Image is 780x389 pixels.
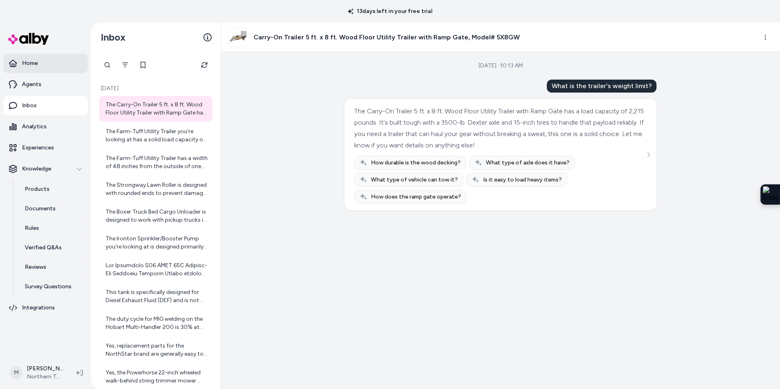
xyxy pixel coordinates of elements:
div: Yes, replacement parts for the NorthStar brand are generally easy to find through Northern Tool a... [106,342,208,358]
a: Rules [17,218,88,238]
span: Northern Tool [27,373,63,381]
div: The Carry-On Trailer 5 ft. x 8 ft. Wood Floor Utility Trailer with Ramp Gate has a load capacity ... [106,101,208,117]
button: Filter [117,57,133,73]
p: [DATE] [99,84,212,93]
div: The Boxer Truck Bed Cargo Unloader is designed to work with pickup trucks in general, so it shoul... [106,208,208,224]
div: This tank is specifically designed for Diesel Exhaust Fluid (DEF) and is not recommended for othe... [106,288,208,305]
p: Survey Questions [25,283,71,291]
p: Rules [25,224,39,232]
button: See more [643,150,653,160]
p: Verified Q&As [25,244,62,252]
div: The Carry-On Trailer 5 ft. x 8 ft. Wood Floor Utility Trailer with Ramp Gate has a load capacity ... [354,106,645,151]
a: Home [3,54,88,73]
div: The Ironton Sprinkler/Booster Pump you’re looking at is designed primarily for clean water applic... [106,235,208,251]
p: Products [25,185,50,193]
span: What type of vehicle can tow it? [371,176,458,184]
a: The duty cycle for MIG welding on the Hobart Multi-Handler 200 is 30% at 110 amps when using 120V... [99,310,212,336]
a: The Ironton Sprinkler/Booster Pump you’re looking at is designed primarily for clean water applic... [99,230,212,256]
p: Knowledge [22,165,51,173]
button: Knowledge [3,159,88,179]
img: alby Logo [8,33,49,45]
div: The Strongway Lawn Roller is designed with rounded ends to prevent damage to your lawn while turn... [106,181,208,197]
a: The Farm-Tuff Utility Trailer has a width of 48 inches from the outside of one tire to the outsid... [99,149,212,175]
a: Products [17,179,88,199]
a: Inbox [3,96,88,115]
a: Integrations [3,298,88,318]
p: Documents [25,205,56,213]
button: M[PERSON_NAME]Northern Tool [5,360,70,386]
span: How does the ramp gate operate? [371,193,461,201]
p: Analytics [22,123,47,131]
a: This tank is specifically designed for Diesel Exhaust Fluid (DEF) and is not recommended for othe... [99,283,212,309]
div: Yes, the Powerhorse 22-inch wheeled walk-behind string trimmer mower with a 173cc 4-cycle engine ... [106,369,208,385]
a: Reviews [17,257,88,277]
p: Reviews [25,263,46,271]
div: Lor Ipsumdolo S06 AMET 65C Adipisc-Eli Seddoeiu Temporin Utlabo etdolo ma aliq enimadm ven quisno... [106,261,208,278]
a: Verified Q&As [17,238,88,257]
p: [PERSON_NAME] [27,365,63,373]
span: What type of axle does it have? [486,159,570,167]
h3: Carry-On Trailer 5 ft. x 8 ft. Wood Floor Utility Trailer with Ramp Gate, Model# 5X8GW [253,32,520,42]
a: The Farm-Tuff Utility Trailer you're looking at has a solid load capacity of 2,200 pounds. It's b... [99,123,212,149]
p: Inbox [22,102,37,110]
div: The Farm-Tuff Utility Trailer you're looking at has a solid load capacity of 2,200 pounds. It's b... [106,128,208,144]
a: Agents [3,75,88,94]
a: Survey Questions [17,277,88,296]
p: Experiences [22,144,54,152]
a: The Boxer Truck Bed Cargo Unloader is designed to work with pickup trucks in general, so it shoul... [99,203,212,229]
a: The Carry-On Trailer 5 ft. x 8 ft. Wood Floor Utility Trailer with Ramp Gate has a load capacity ... [99,96,212,122]
p: Agents [22,80,41,89]
a: Yes, replacement parts for the NorthStar brand are generally easy to find through Northern Tool a... [99,337,212,363]
h2: Inbox [101,31,126,43]
div: [DATE] · 10:13 AM [479,62,523,70]
div: The Farm-Tuff Utility Trailer has a width of 48 inches from the outside of one tire to the outsid... [106,154,208,171]
a: Experiences [3,138,88,158]
a: Analytics [3,117,88,136]
div: The duty cycle for MIG welding on the Hobart Multi-Handler 200 is 30% at 110 amps when using 120V... [106,315,208,331]
button: Refresh [196,57,212,73]
span: How durable is the wood decking? [371,159,461,167]
span: M [10,366,23,379]
p: 13 days left in your free trial [343,7,437,15]
img: Extension Icon [763,186,778,203]
div: What is the trailer's weight limit? [547,80,656,93]
p: Home [22,59,38,67]
p: Integrations [22,304,55,312]
a: The Strongway Lawn Roller is designed with rounded ends to prevent damage to your lawn while turn... [99,176,212,202]
a: Documents [17,199,88,218]
a: Lor Ipsumdolo S06 AMET 65C Adipisc-Eli Seddoeiu Temporin Utlabo etdolo ma aliq enimadm ven quisno... [99,257,212,283]
span: Is it easy to load heavy items? [483,176,562,184]
img: 125989.jpg [228,28,247,47]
